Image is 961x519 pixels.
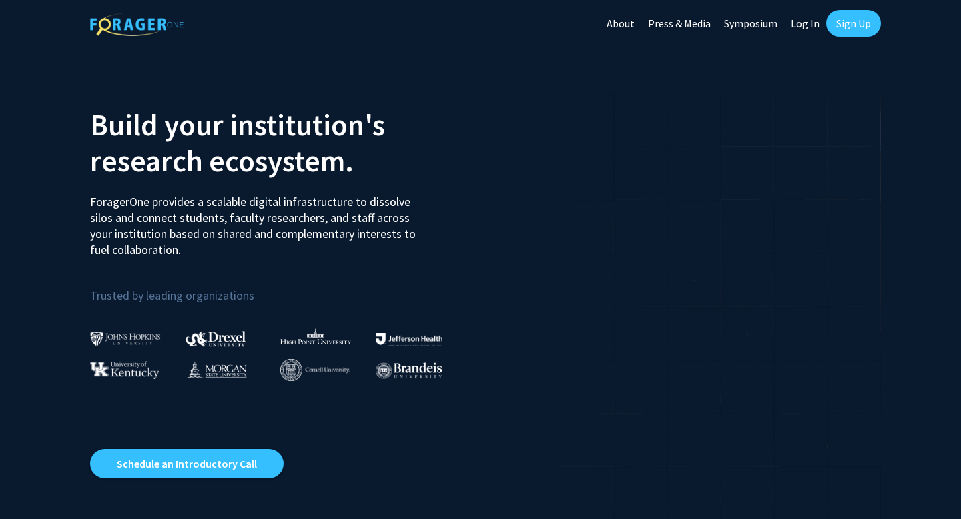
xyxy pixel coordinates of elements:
[826,10,881,37] a: Sign Up
[90,332,161,346] img: Johns Hopkins University
[280,328,351,344] img: High Point University
[90,361,159,379] img: University of Kentucky
[90,184,425,258] p: ForagerOne provides a scalable digital infrastructure to dissolve silos and connect students, fac...
[90,107,470,179] h2: Build your institution's research ecosystem.
[90,449,284,478] a: Opens in a new tab
[280,359,350,381] img: Cornell University
[376,362,442,379] img: Brandeis University
[90,13,184,36] img: ForagerOne Logo
[186,361,247,378] img: Morgan State University
[90,269,470,306] p: Trusted by leading organizations
[376,333,442,346] img: Thomas Jefferson University
[186,331,246,346] img: Drexel University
